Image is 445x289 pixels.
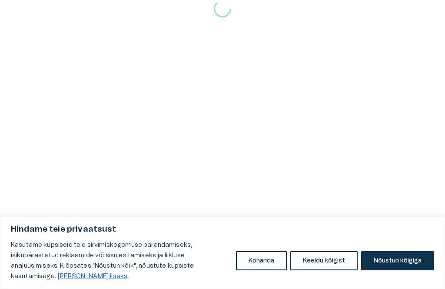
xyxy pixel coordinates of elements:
p: Kasutame küpsiseid teie sirvimiskogemuse parandamiseks, isikupärastatud reklaamide või sisu esita... [11,240,229,282]
button: Keeldu kõigist [290,251,358,270]
a: Loe lisaks [57,273,128,280]
button: Nõustun kõigiga [361,251,434,270]
p: Hindame teie privaatsust [11,224,434,235]
button: Kohanda [236,251,287,270]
